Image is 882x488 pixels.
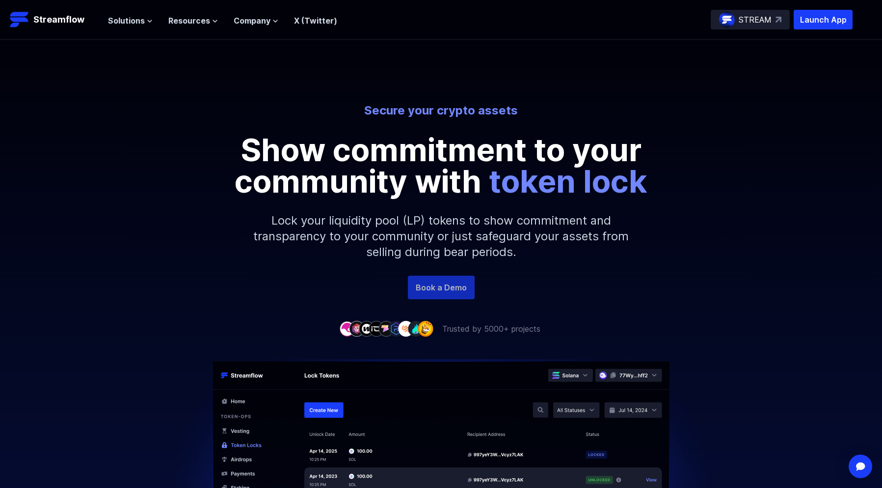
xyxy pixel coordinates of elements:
img: company-1 [339,321,355,336]
img: company-9 [418,321,433,336]
img: Streamflow Logo [10,10,29,29]
a: Streamflow [10,10,98,29]
a: STREAM [711,10,790,29]
span: Company [234,15,270,27]
button: Solutions [108,15,153,27]
a: X (Twitter) [294,16,337,26]
p: Streamflow [33,13,84,27]
p: Lock your liquidity pool (LP) tokens to show commitment and transparency to your community or jus... [230,197,652,276]
img: company-7 [398,321,414,336]
img: streamflow-logo-circle.png [719,12,735,28]
span: token lock [489,162,647,200]
img: company-6 [388,321,404,336]
button: Company [234,15,278,27]
img: company-5 [378,321,394,336]
img: top-right-arrow.svg [775,17,781,23]
p: Secure your crypto assets [169,103,713,118]
span: Solutions [108,15,145,27]
a: Book a Demo [408,276,475,299]
img: company-3 [359,321,374,336]
button: Resources [168,15,218,27]
img: company-4 [369,321,384,336]
p: STREAM [739,14,772,26]
img: company-2 [349,321,365,336]
p: Show commitment to your community with [220,134,662,197]
span: Resources [168,15,210,27]
button: Launch App [794,10,853,29]
p: Trusted by 5000+ projects [442,323,540,335]
img: company-8 [408,321,424,336]
div: Open Intercom Messenger [849,455,872,478]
